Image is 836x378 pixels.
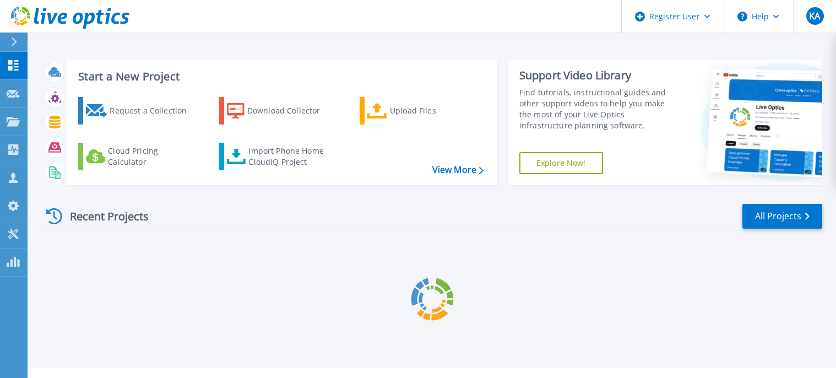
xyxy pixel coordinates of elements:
[219,97,342,125] a: Download Collector
[248,145,334,168] div: Import Phone Home CloudIQ Project
[809,12,820,20] span: KA
[432,165,484,175] a: View More
[519,152,603,174] a: Explore Now!
[78,71,483,83] h3: Start a New Project
[390,100,478,122] div: Upload Files
[110,100,198,122] div: Request a Collection
[519,87,677,131] div: Find tutorials, instructional guides and other support videos to help you make the most of your L...
[247,100,335,122] div: Download Collector
[360,97,482,125] a: Upload Files
[78,143,201,170] a: Cloud Pricing Calculator
[108,145,196,168] div: Cloud Pricing Calculator
[78,97,201,125] a: Request a Collection
[742,204,822,229] a: All Projects
[519,68,677,83] div: Support Video Library
[42,203,164,230] div: Recent Projects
